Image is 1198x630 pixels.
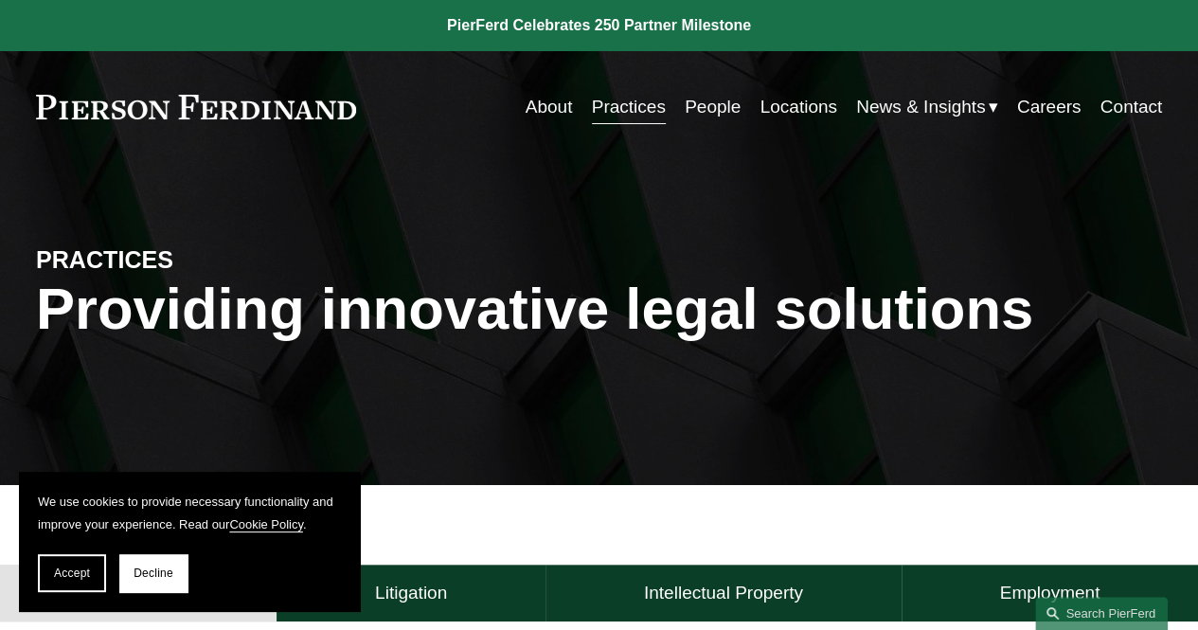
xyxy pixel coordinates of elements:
[54,567,90,580] span: Accept
[134,567,173,580] span: Decline
[1017,89,1082,125] a: Careers
[19,472,360,611] section: Cookie banner
[36,276,1162,342] h1: Providing innovative legal solutions
[1100,89,1163,125] a: Contact
[526,89,573,125] a: About
[592,89,666,125] a: Practices
[644,582,803,604] h4: Intellectual Property
[760,89,836,125] a: Locations
[119,554,188,592] button: Decline
[856,89,997,125] a: folder dropdown
[1035,597,1168,630] a: Search this site
[38,554,106,592] button: Accept
[38,491,341,535] p: We use cookies to provide necessary functionality and improve your experience. Read our .
[36,245,317,276] h4: PRACTICES
[999,582,1100,604] h4: Employment
[229,517,303,531] a: Cookie Policy
[856,91,985,123] span: News & Insights
[375,582,447,604] h4: Litigation
[685,89,741,125] a: People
